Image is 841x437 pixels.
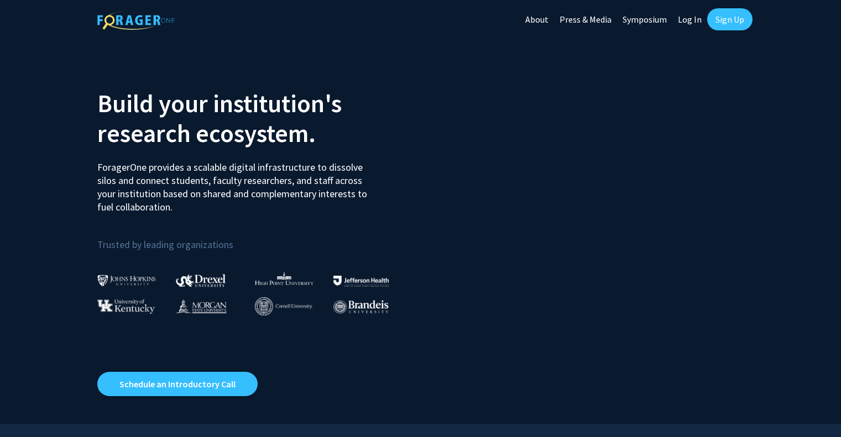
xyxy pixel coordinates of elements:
[97,152,375,214] p: ForagerOne provides a scalable digital infrastructure to dissolve silos and connect students, fac...
[97,372,258,396] a: Opens in a new tab
[255,297,312,315] img: Cornell University
[97,10,175,30] img: ForagerOne Logo
[176,274,226,287] img: Drexel University
[97,223,412,253] p: Trusted by leading organizations
[97,299,155,314] img: University of Kentucky
[97,275,156,286] img: Johns Hopkins University
[707,8,753,30] a: Sign Up
[255,272,314,285] img: High Point University
[176,299,227,313] img: Morgan State University
[333,276,389,286] img: Thomas Jefferson University
[333,300,389,314] img: Brandeis University
[97,88,412,148] h2: Build your institution's research ecosystem.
